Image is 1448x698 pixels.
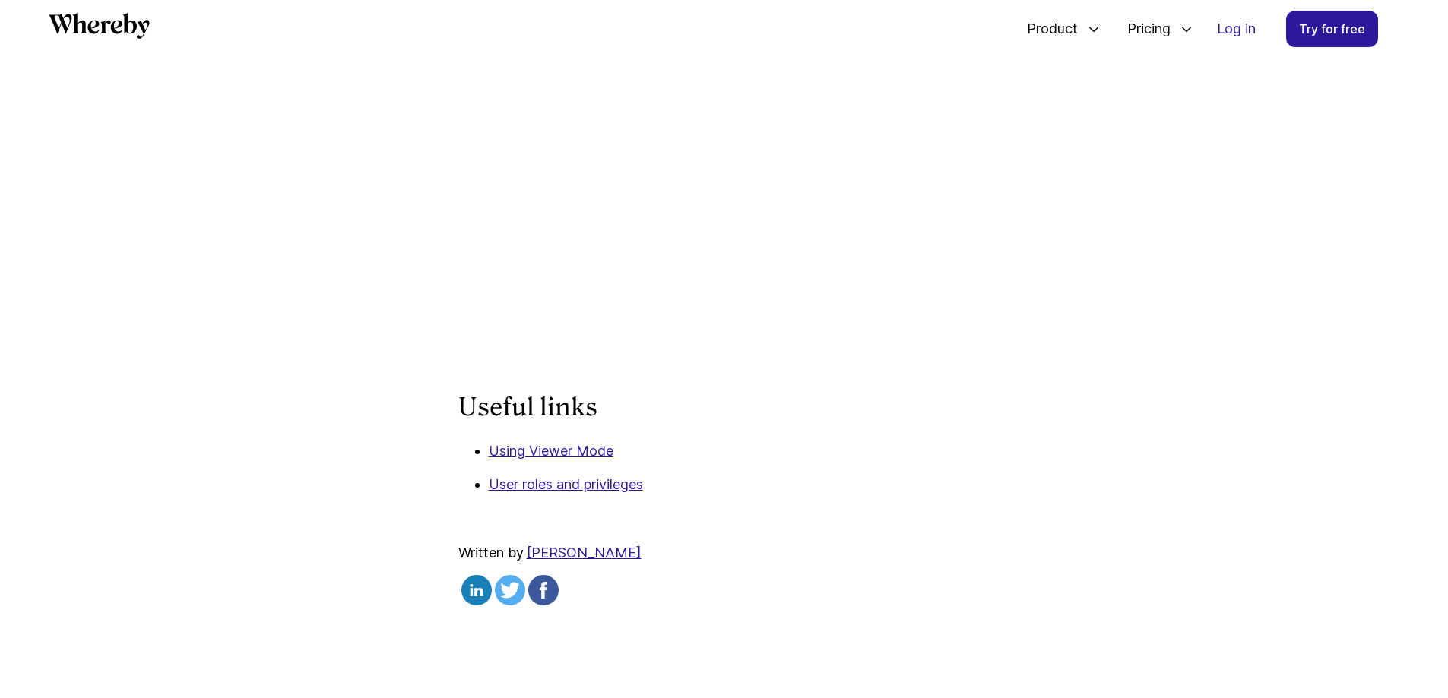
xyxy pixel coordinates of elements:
img: linkedin [461,575,492,605]
img: twitter [495,575,525,605]
a: Using Viewer Mode [489,443,613,459]
a: [PERSON_NAME] [527,545,642,561]
iframe: YouTube video [428,21,1021,343]
span: Pricing [1112,4,1174,54]
a: Whereby [49,13,150,44]
span: Product [1012,4,1082,54]
img: facebook [528,575,559,605]
strong: Useful links [458,393,597,422]
a: Log in [1205,11,1268,46]
a: User roles and privileges [489,476,643,492]
svg: Whereby [49,13,150,39]
div: Written by [458,543,990,611]
a: Try for free [1286,11,1378,47]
